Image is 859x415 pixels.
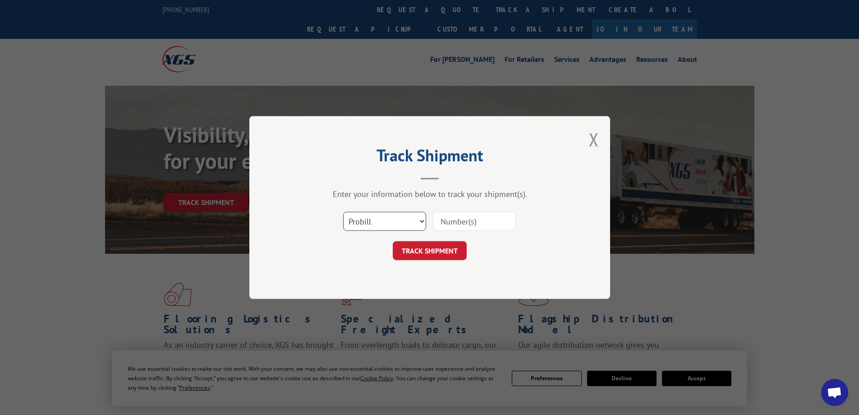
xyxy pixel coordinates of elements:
[433,212,516,231] input: Number(s)
[294,149,565,166] h2: Track Shipment
[393,241,467,260] button: TRACK SHIPMENT
[589,127,599,151] button: Close modal
[294,189,565,199] div: Enter your information below to track your shipment(s).
[821,379,848,406] div: Open chat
